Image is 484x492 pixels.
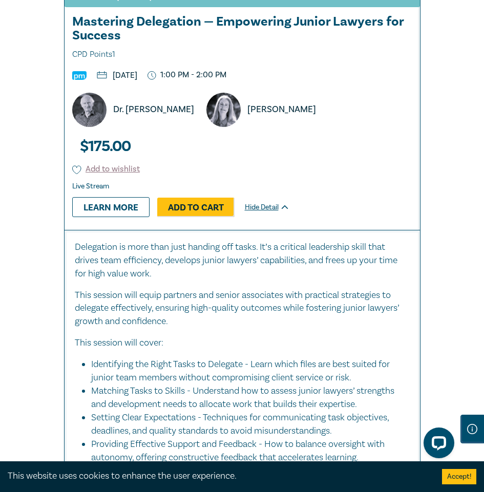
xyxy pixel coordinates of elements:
h3: $ 175.00 [72,135,131,158]
p: 1:00 PM - 2:00 PM [148,70,227,80]
img: Practice Management & Business Skills [72,71,87,80]
li: Identifying the Right Tasks to Delegate - Learn which files are best suited for junior team membe... [91,358,399,384]
div: Hide Detail [245,202,301,212]
img: Information Icon [467,424,477,434]
div: This website uses cookies to enhance the user experience. [8,469,427,483]
li: Setting Clear Expectations - Techniques for communicating task objectives, deadlines, and quality... [91,411,399,438]
img: https://s3.ap-southeast-2.amazonaws.com/leo-cussen-store-production-content/Contacts/Alicia%20For... [206,93,241,127]
p: This session will equip partners and senior associates with practical strategies to delegate effe... [75,289,410,329]
a: Learn more [72,197,150,217]
p: [DATE] [97,71,137,79]
img: https://s3.ap-southeast-2.amazonaws.com/leo-cussen-store-production-content/Contacts/Bob%20Murray... [72,93,107,127]
h3: Mastering Delegation — Empowering Junior Lawyers for Success [72,15,412,61]
button: Accept cookies [442,469,476,484]
button: Add to wishlist [72,163,140,175]
p: This session will cover: [75,336,410,350]
a: Add to Cart [157,198,235,217]
strong: Live Stream [72,182,109,191]
iframe: LiveChat chat widget [415,423,458,466]
span: CPD Points 1 [72,48,412,61]
p: Delegation is more than just handing off tasks. It’s a critical leadership skill that drives team... [75,241,410,281]
p: Dr. [PERSON_NAME] [113,103,194,116]
li: Providing Effective Support and Feedback - How to balance oversight with autonomy, offering const... [91,438,399,464]
p: [PERSON_NAME] [247,103,316,116]
li: Matching Tasks to Skills - Understand how to assess junior lawyers’ strengths and development nee... [91,384,399,411]
a: Mastering Delegation — Empowering Junior Lawyers for Success CPD Points1 [65,15,420,61]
